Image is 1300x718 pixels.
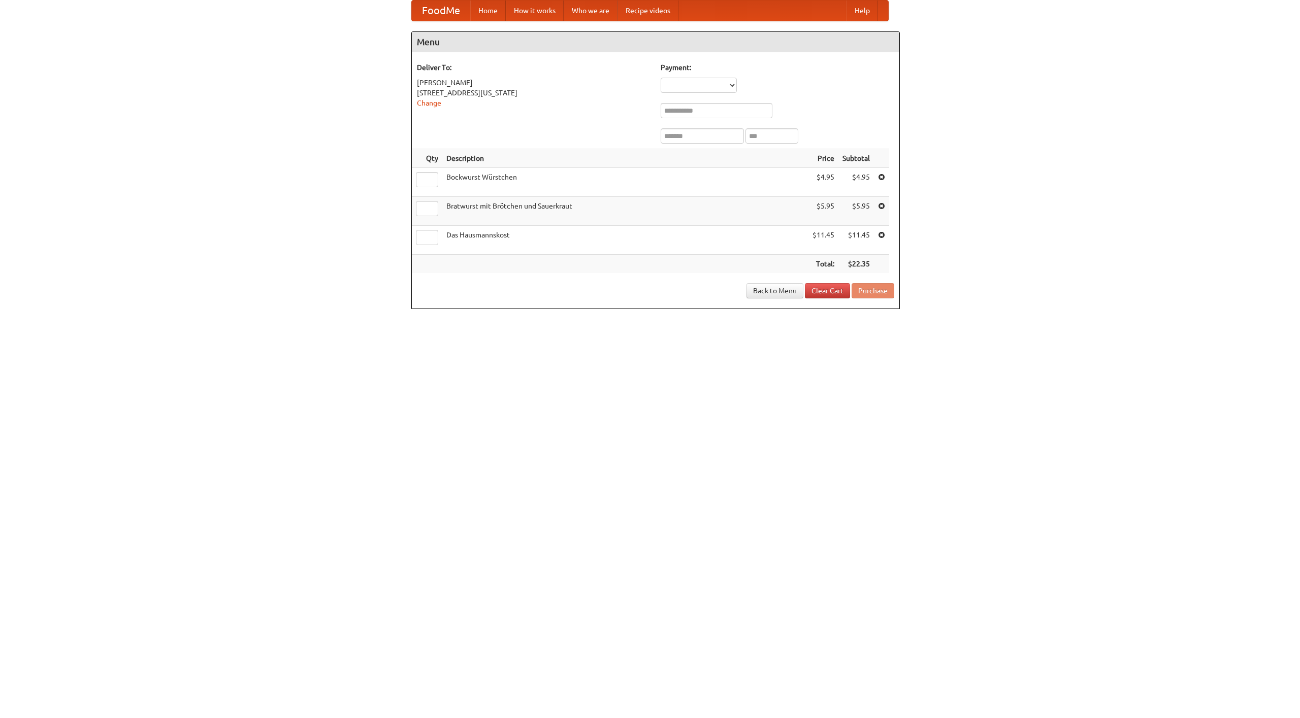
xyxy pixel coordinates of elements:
[412,32,899,52] h4: Menu
[412,149,442,168] th: Qty
[412,1,470,21] a: FoodMe
[838,149,874,168] th: Subtotal
[746,283,803,298] a: Back to Menu
[838,197,874,226] td: $5.95
[808,255,838,273] th: Total:
[617,1,678,21] a: Recipe videos
[808,197,838,226] td: $5.95
[838,226,874,255] td: $11.45
[442,197,808,226] td: Bratwurst mit Brötchen und Sauerkraut
[442,168,808,197] td: Bockwurst Würstchen
[417,78,651,88] div: [PERSON_NAME]
[564,1,617,21] a: Who we are
[838,255,874,273] th: $22.35
[506,1,564,21] a: How it works
[442,226,808,255] td: Das Hausmannskost
[470,1,506,21] a: Home
[852,283,894,298] button: Purchase
[442,149,808,168] th: Description
[838,168,874,197] td: $4.95
[808,149,838,168] th: Price
[661,62,894,73] h5: Payment:
[808,168,838,197] td: $4.95
[805,283,850,298] a: Clear Cart
[808,226,838,255] td: $11.45
[417,99,441,107] a: Change
[417,62,651,73] h5: Deliver To:
[847,1,878,21] a: Help
[417,88,651,98] div: [STREET_ADDRESS][US_STATE]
